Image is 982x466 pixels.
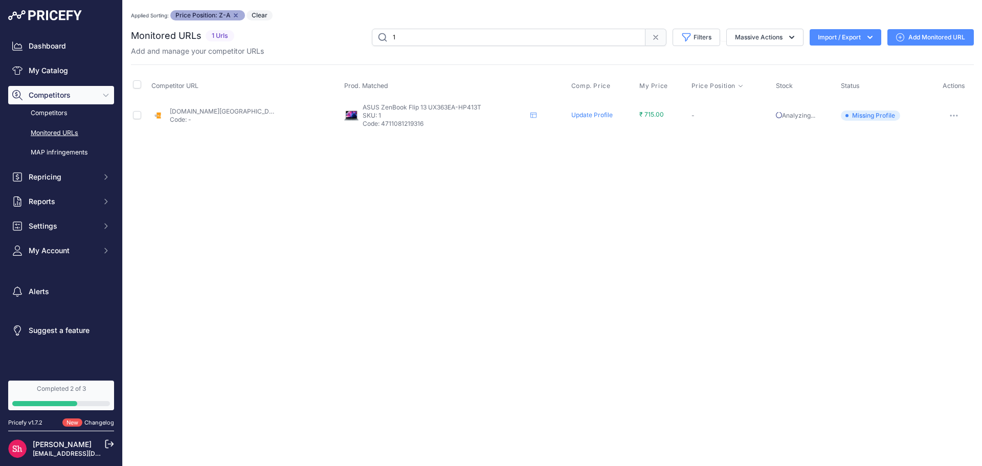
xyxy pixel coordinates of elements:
a: [DOMAIN_NAME][GEOGRAPHIC_DATA][URL][DEMOGRAPHIC_DATA] [170,107,367,115]
a: Changelog [84,419,114,426]
button: Price Position [691,82,744,90]
span: Actions [943,82,965,90]
button: Clear [247,10,273,20]
a: Add Monitored URL [887,29,974,46]
button: Repricing [8,168,114,186]
span: ₹ 715.00 [639,110,664,118]
a: Alerts [8,282,114,301]
span: Price Position [691,82,735,90]
span: My Price [639,82,668,90]
div: Completed 2 of 3 [12,385,110,393]
span: Reports [29,196,96,207]
a: [EMAIL_ADDRESS][DOMAIN_NAME] [33,450,140,457]
span: Competitors [29,90,96,100]
span: Comp. Price [571,82,611,90]
span: New [62,418,82,427]
span: Prod. Matched [344,82,388,90]
button: My Price [639,82,670,90]
a: MAP infringements [8,144,114,162]
span: My Account [29,246,96,256]
button: Massive Actions [726,29,804,46]
span: Competitor URL [151,82,198,90]
a: Suggest a feature [8,321,114,340]
span: Price Position: Z-A [170,10,245,20]
span: 1 Urls [206,30,234,42]
a: [PERSON_NAME] [33,440,92,449]
button: Comp. Price [571,82,613,90]
button: Filters [673,29,720,46]
a: Update Profile [571,111,613,119]
span: Repricing [29,172,96,182]
button: Import / Export [810,29,881,46]
p: Code: - [170,116,276,124]
button: Settings [8,217,114,235]
input: Search [372,29,645,46]
p: - [691,112,772,120]
div: Pricefy v1.7.2 [8,418,42,427]
p: SKU: 1 [363,112,526,120]
a: Completed 2 of 3 [8,381,114,410]
button: Competitors [8,86,114,104]
span: Missing Profile [841,110,900,121]
span: Settings [29,221,96,231]
h2: Monitored URLs [131,29,202,43]
p: Add and manage your competitor URLs [131,46,264,56]
p: Analyzing... [776,112,837,120]
button: My Account [8,241,114,260]
span: Status [841,82,860,90]
a: My Catalog [8,61,114,80]
small: Applied Sorting: [131,12,169,18]
img: Pricefy Logo [8,10,82,20]
button: Reports [8,192,114,211]
span: Stock [776,82,793,90]
a: Dashboard [8,37,114,55]
p: Code: 4711081219316 [363,120,526,128]
a: Monitored URLs [8,124,114,142]
span: ASUS ZenBook Flip 13 UX363EA-HP413T [363,103,481,111]
nav: Sidebar [8,37,114,368]
a: Competitors [8,104,114,122]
